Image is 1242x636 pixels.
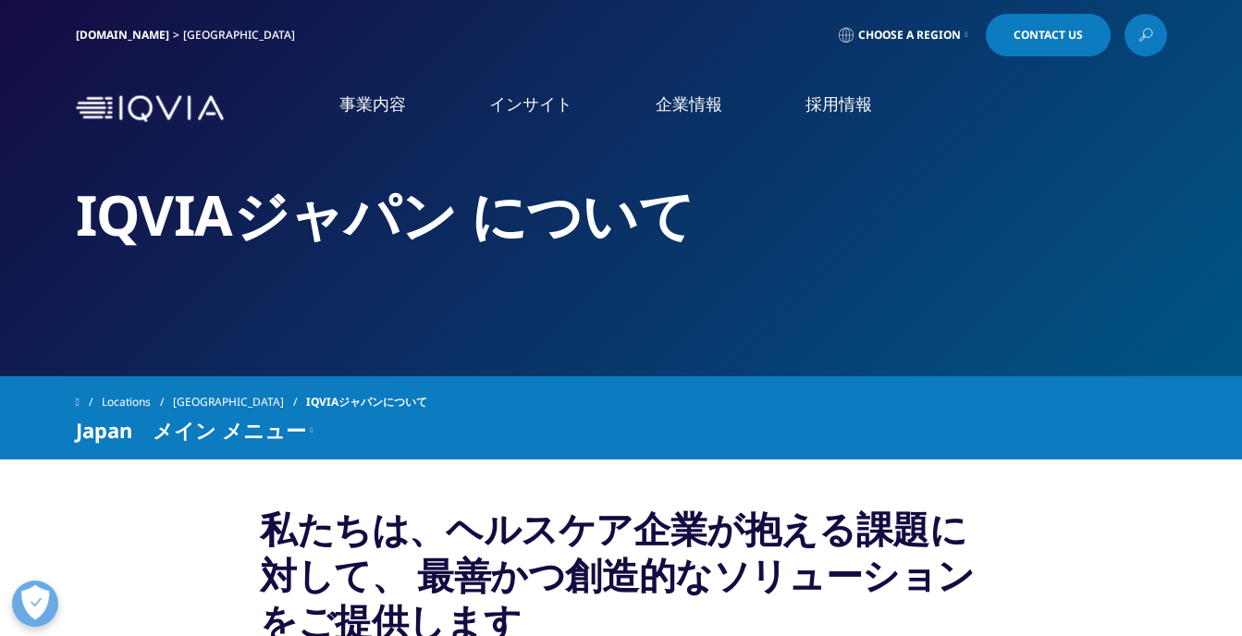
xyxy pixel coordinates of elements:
a: 事業内容 [339,92,406,116]
a: 採用情報 [805,92,872,116]
nav: Primary [231,65,1167,153]
a: Contact Us [986,14,1111,56]
button: 優先設定センターを開く [12,581,58,627]
div: [GEOGRAPHIC_DATA] [183,28,302,43]
a: Locations [102,385,173,419]
a: インサイト [489,92,572,116]
span: Japan メイン メニュー [76,419,306,441]
span: Choose a Region [858,28,961,43]
a: [GEOGRAPHIC_DATA] [173,385,306,419]
a: 企業情報 [656,92,722,116]
h2: IQVIAジャパン について [76,180,1167,250]
span: IQVIAジャパンについて [306,385,427,419]
a: [DOMAIN_NAME] [76,27,169,43]
span: Contact Us [1014,30,1083,41]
